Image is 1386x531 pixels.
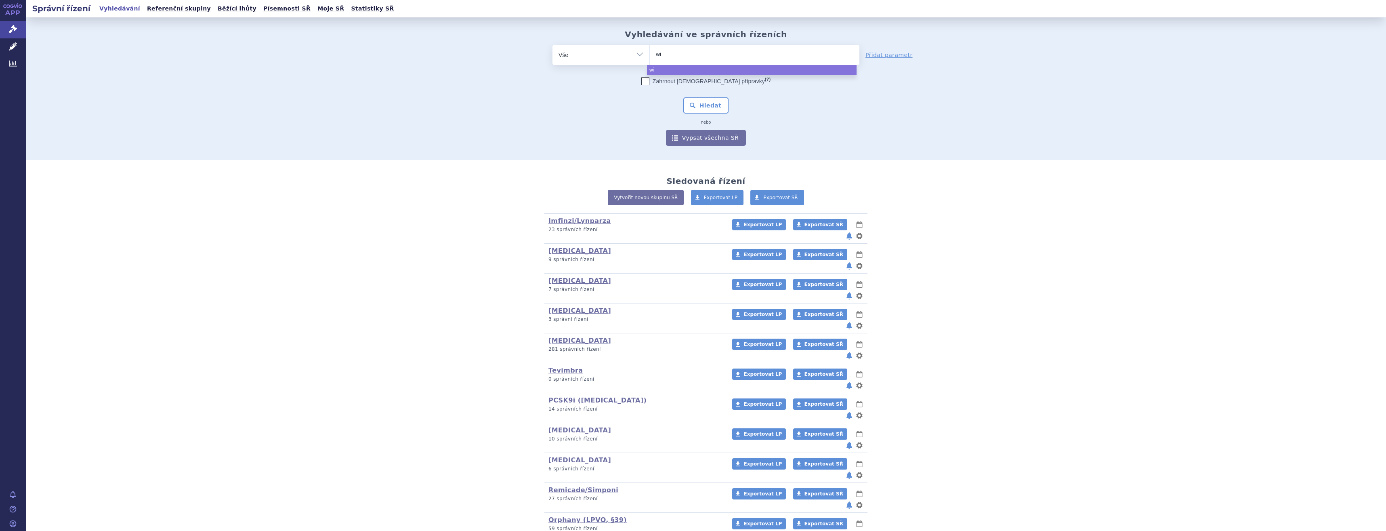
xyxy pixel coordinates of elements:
button: notifikace [845,411,853,420]
p: 7 správních řízení [548,286,722,293]
a: Exportovat SŘ [750,190,804,205]
span: Exportovat SŘ [804,222,843,228]
span: Exportovat LP [743,401,782,407]
a: Exportovat LP [732,518,786,529]
a: [MEDICAL_DATA] [548,426,611,434]
button: notifikace [845,440,853,450]
button: lhůty [855,250,863,259]
a: Vytvořit novou skupinu SŘ [608,190,684,205]
button: lhůty [855,339,863,349]
a: Přidat parametr [865,51,913,59]
p: 6 správních řízení [548,466,722,472]
span: Exportovat SŘ [804,461,843,467]
button: nastavení [855,500,863,510]
h2: Vyhledávání ve správních řízeních [625,29,787,39]
span: Exportovat LP [743,431,782,437]
p: 14 správních řízení [548,406,722,413]
span: Exportovat SŘ [804,282,843,287]
p: 0 správních řízení [548,376,722,383]
a: Vyhledávání [97,3,143,14]
a: Exportovat SŘ [793,279,847,290]
button: nastavení [855,231,863,241]
label: Zahrnout [DEMOGRAPHIC_DATA] přípravky [641,77,771,85]
a: Písemnosti SŘ [261,3,313,14]
a: Exportovat SŘ [793,249,847,260]
button: lhůty [855,280,863,289]
a: Exportovat SŘ [793,518,847,529]
button: lhůty [855,369,863,379]
button: notifikace [845,381,853,390]
a: Běžící lhůty [215,3,259,14]
span: Exportovat SŘ [804,401,843,407]
span: Exportovat SŘ [763,195,798,200]
a: Exportovat SŘ [793,428,847,440]
a: Exportovat LP [732,219,786,230]
h2: Správní řízení [26,3,97,14]
button: nastavení [855,291,863,301]
a: Exportovat LP [691,190,744,205]
a: PCSK9i ([MEDICAL_DATA]) [548,396,647,404]
button: lhůty [855,429,863,439]
button: lhůty [855,399,863,409]
a: Exportovat SŘ [793,369,847,380]
button: lhůty [855,310,863,319]
span: Exportovat SŘ [804,521,843,527]
button: notifikace [845,321,853,331]
a: [MEDICAL_DATA] [548,307,611,314]
button: lhůty [855,459,863,469]
a: Exportovat LP [732,369,786,380]
a: Exportovat LP [732,339,786,350]
p: 9 správních řízení [548,256,722,263]
p: 27 správních řízení [548,495,722,502]
button: notifikace [845,470,853,480]
a: Vypsat všechna SŘ [666,130,746,146]
a: Orphany (LPVO, §39) [548,516,627,524]
span: Exportovat LP [743,341,782,347]
a: Remicade/Simponi [548,486,618,494]
p: 281 správních řízení [548,346,722,353]
span: Exportovat SŘ [804,491,843,497]
span: Exportovat LP [704,195,738,200]
a: Exportovat LP [732,488,786,499]
span: Exportovat LP [743,312,782,317]
span: Exportovat SŘ [804,312,843,317]
button: notifikace [845,261,853,271]
button: nastavení [855,351,863,360]
a: Exportovat LP [732,309,786,320]
a: Exportovat LP [732,249,786,260]
button: nastavení [855,261,863,271]
a: Referenční skupiny [145,3,213,14]
button: lhůty [855,489,863,499]
span: Exportovat LP [743,222,782,228]
span: Exportovat SŘ [804,252,843,257]
button: notifikace [845,351,853,360]
button: notifikace [845,291,853,301]
a: Exportovat SŘ [793,219,847,230]
span: Exportovat LP [743,491,782,497]
a: Exportovat LP [732,428,786,440]
button: notifikace [845,231,853,241]
span: Exportovat LP [743,521,782,527]
span: Exportovat LP [743,252,782,257]
a: Exportovat SŘ [793,339,847,350]
a: Statistiky SŘ [349,3,396,14]
span: Exportovat LP [743,371,782,377]
button: nastavení [855,321,863,331]
a: Exportovat SŘ [793,309,847,320]
span: Exportovat LP [743,461,782,467]
button: nastavení [855,440,863,450]
p: 23 správních řízení [548,226,722,233]
a: Imfinzi/Lynparza [548,217,611,225]
button: Hledat [683,97,729,114]
a: Tevimbra [548,367,583,374]
a: Moje SŘ [315,3,346,14]
i: nebo [697,120,715,125]
a: Exportovat SŘ [793,398,847,410]
span: Exportovat SŘ [804,371,843,377]
a: Exportovat LP [732,458,786,470]
a: [MEDICAL_DATA] [548,337,611,344]
button: nastavení [855,381,863,390]
button: lhůty [855,220,863,230]
span: Exportovat LP [743,282,782,287]
a: Exportovat LP [732,398,786,410]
